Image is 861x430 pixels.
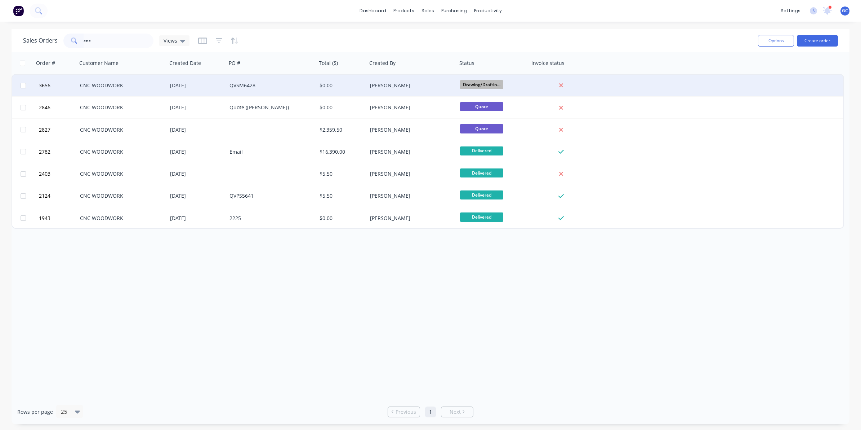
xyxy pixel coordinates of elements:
[450,408,461,416] span: Next
[320,215,362,222] div: $0.00
[370,104,450,111] div: [PERSON_NAME]
[170,148,224,155] div: [DATE]
[229,104,309,111] div: Quote ([PERSON_NAME])
[80,192,160,199] div: CNC WOODWORK
[370,215,450,222] div: [PERSON_NAME]
[370,148,450,155] div: [PERSON_NAME]
[460,80,503,89] span: Drawing/Draftin...
[385,407,476,417] ul: Pagination
[37,185,80,207] button: 2124
[460,212,503,221] span: Delivered
[36,60,55,67] div: Order #
[39,148,50,155] span: 2782
[170,192,224,199] div: [DATE]
[460,190,503,199] span: Delivered
[170,170,224,177] div: [DATE]
[425,407,436,417] a: Page 1 is your current page
[170,126,224,133] div: [DATE]
[441,408,473,416] a: Next page
[80,170,160,177] div: CNC WOODWORK
[388,408,420,416] a: Previous page
[79,60,119,67] div: Customer Name
[438,5,470,16] div: purchasing
[37,207,80,229] button: 1943
[23,37,58,44] h1: Sales Orders
[470,5,505,16] div: productivity
[170,82,224,89] div: [DATE]
[319,60,338,67] div: Total ($)
[80,215,160,222] div: CNC WOODWORK
[39,82,50,89] span: 3656
[320,148,362,155] div: $16,390.00
[37,141,80,163] button: 2782
[531,60,565,67] div: Invoice status
[164,37,177,44] span: Views
[84,34,154,48] input: Search...
[370,192,450,199] div: [PERSON_NAME]
[229,215,309,222] div: 2225
[169,60,201,67] div: Created Date
[320,104,362,111] div: $0.00
[80,148,160,155] div: CNC WOODWORK
[460,102,503,111] span: Quote
[17,408,53,416] span: Rows per page
[229,82,309,89] div: QVSM6428
[320,170,362,177] div: $5.50
[320,192,362,199] div: $5.50
[13,5,24,16] img: Factory
[229,192,309,199] div: QVPS5641
[460,168,503,177] span: Delivered
[39,192,50,199] span: 2124
[356,5,390,16] a: dashboard
[37,75,80,96] button: 3656
[460,124,503,133] span: Quote
[369,60,396,67] div: Created By
[797,35,838,47] button: Create order
[842,8,848,14] span: GC
[229,60,240,67] div: PO #
[320,126,362,133] div: $2,359.50
[460,146,503,155] span: Delivered
[37,163,80,185] button: 2403
[80,82,160,89] div: CNC WOODWORK
[170,104,224,111] div: [DATE]
[80,104,160,111] div: CNC WOODWORK
[39,104,50,111] span: 2846
[396,408,416,416] span: Previous
[459,60,474,67] div: Status
[37,119,80,141] button: 2827
[370,126,450,133] div: [PERSON_NAME]
[39,170,50,177] span: 2403
[229,148,309,155] div: Email
[758,35,794,47] button: Options
[777,5,804,16] div: settings
[37,97,80,118] button: 2846
[80,126,160,133] div: CNC WOODWORK
[390,5,418,16] div: products
[370,170,450,177] div: [PERSON_NAME]
[320,82,362,89] div: $0.00
[39,126,50,133] span: 2827
[418,5,438,16] div: sales
[39,215,50,222] span: 1943
[170,215,224,222] div: [DATE]
[370,82,450,89] div: [PERSON_NAME]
